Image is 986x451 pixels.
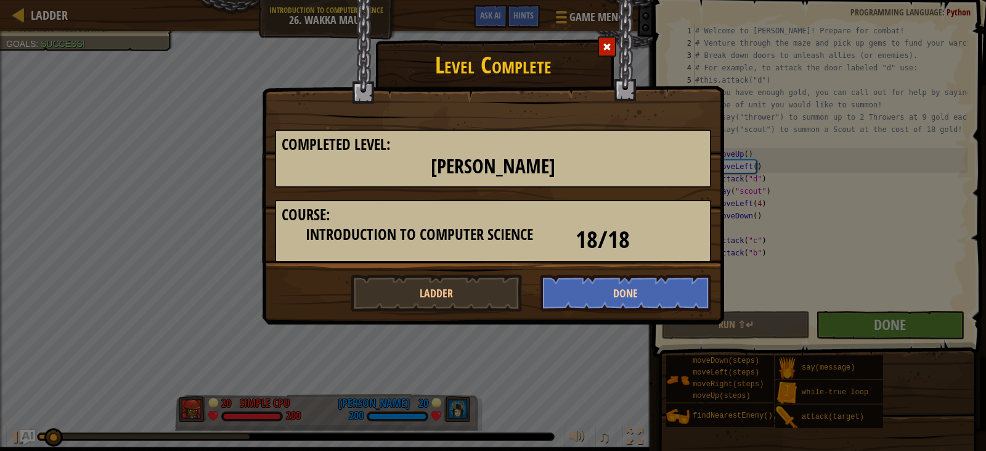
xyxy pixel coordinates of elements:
[576,223,630,255] span: 18/18
[282,226,557,243] h3: Introduction to Computer Science
[540,275,712,312] button: Done
[282,207,704,223] h3: Course:
[351,275,522,312] button: Ladder
[282,136,704,153] h3: Completed Level:
[263,46,723,78] h1: Level Complete
[282,156,704,178] h2: [PERSON_NAME]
